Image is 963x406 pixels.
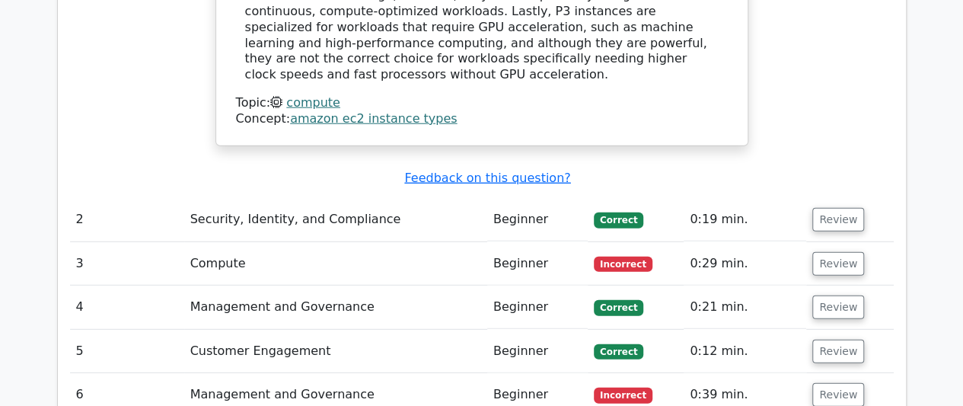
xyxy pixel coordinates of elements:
[487,198,588,241] td: Beginner
[487,330,588,373] td: Beginner
[70,242,184,286] td: 3
[184,198,487,241] td: Security, Identity, and Compliance
[594,344,643,360] span: Correct
[684,286,806,329] td: 0:21 min.
[812,252,864,276] button: Review
[812,296,864,319] button: Review
[236,111,728,127] div: Concept:
[594,257,652,272] span: Incorrect
[812,208,864,232] button: Review
[236,95,728,111] div: Topic:
[286,95,340,110] a: compute
[404,171,570,185] a: Feedback on this question?
[594,213,643,228] span: Correct
[184,286,487,329] td: Management and Governance
[684,198,806,241] td: 0:19 min.
[70,286,184,329] td: 4
[487,242,588,286] td: Beginner
[594,300,643,315] span: Correct
[487,286,588,329] td: Beginner
[184,242,487,286] td: Compute
[70,198,184,241] td: 2
[812,340,864,363] button: Review
[184,330,487,373] td: Customer Engagement
[594,388,652,403] span: Incorrect
[70,330,184,373] td: 5
[290,111,457,126] a: amazon ec2 instance types
[684,242,806,286] td: 0:29 min.
[684,330,806,373] td: 0:12 min.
